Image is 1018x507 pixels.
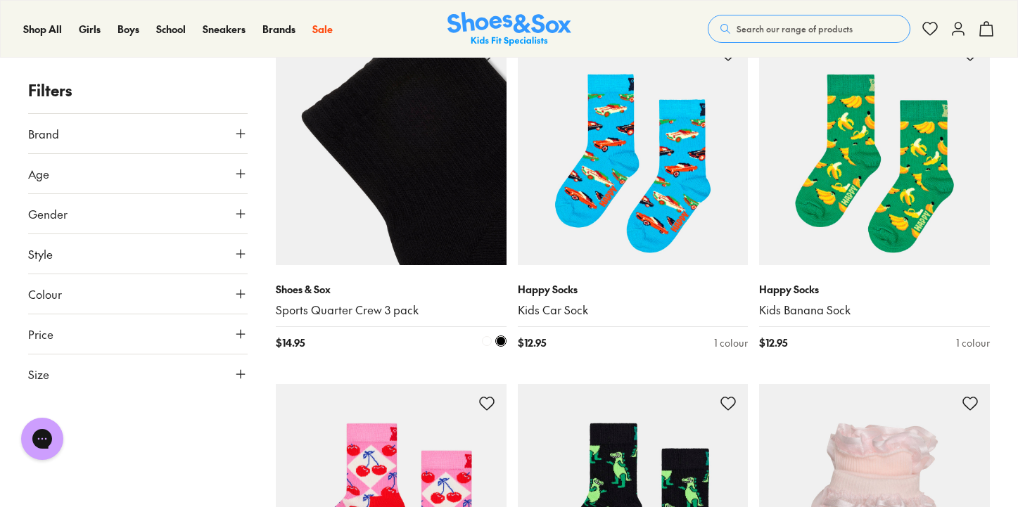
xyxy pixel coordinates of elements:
button: Colour [28,274,248,314]
span: Sneakers [203,22,246,36]
a: Sneakers [203,22,246,37]
button: Brand [28,114,248,153]
span: $ 12.95 [759,335,787,350]
button: Gender [28,194,248,233]
a: School [156,22,186,37]
span: Brands [262,22,295,36]
span: Brand [28,125,59,142]
span: Size [28,366,49,383]
p: Filters [28,79,248,102]
a: Kids Banana Sock [759,302,990,318]
span: Sale [312,22,333,36]
a: Boys [117,22,139,37]
p: Shoes & Sox [276,282,507,297]
span: Girls [79,22,101,36]
span: Price [28,326,53,342]
div: 1 colour [714,335,748,350]
button: Search our range of products [708,15,910,43]
a: Shop All [23,22,62,37]
p: Happy Socks [518,282,749,297]
span: Age [28,165,49,182]
button: Price [28,314,248,354]
span: Search our range of products [737,23,853,35]
img: SNS_Logo_Responsive.svg [447,12,571,46]
a: Shoes & Sox [447,12,571,46]
span: Gender [28,205,68,222]
span: $ 12.95 [518,335,546,350]
p: Happy Socks [759,282,990,297]
iframe: Gorgias live chat messenger [14,413,70,465]
span: Colour [28,285,62,302]
span: Style [28,245,53,262]
span: Boys [117,22,139,36]
a: Sale [312,22,333,37]
span: Shop All [23,22,62,36]
a: Sports Quarter Crew 3 pack [276,302,507,318]
a: Brands [262,22,295,37]
span: $ 14.95 [276,335,305,350]
div: 1 colour [956,335,990,350]
span: School [156,22,186,36]
a: Kids Car Sock [518,302,749,318]
button: Size [28,354,248,394]
button: Style [28,234,248,274]
button: Age [28,154,248,193]
a: Girls [79,22,101,37]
